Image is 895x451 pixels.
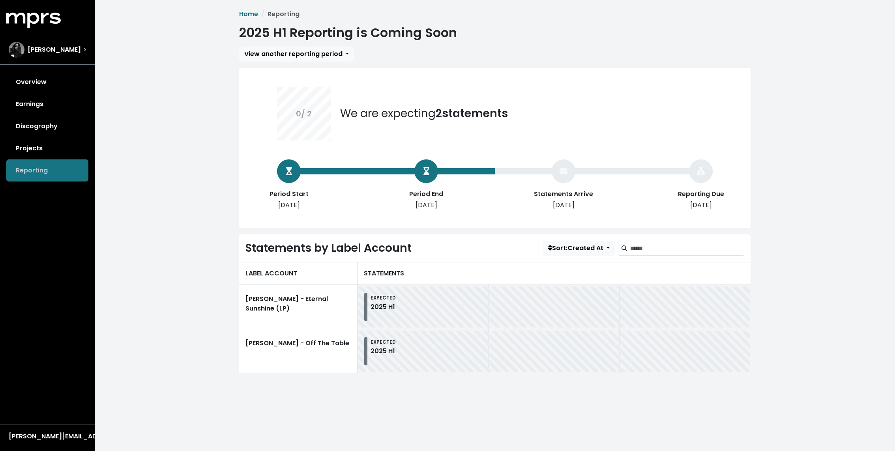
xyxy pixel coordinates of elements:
[543,241,615,256] button: Sort:Created At
[257,189,320,199] div: Period Start
[239,25,457,40] h1: 2025 H1 Reporting is Coming Soon
[257,200,320,210] div: [DATE]
[395,189,458,199] div: Period End
[395,200,458,210] div: [DATE]
[6,431,88,442] button: [PERSON_NAME][EMAIL_ADDRESS][DOMAIN_NAME]
[6,115,88,137] a: Discography
[340,105,508,122] div: We are expecting
[669,200,732,210] div: [DATE]
[239,9,258,19] a: Home
[669,189,732,199] div: Reporting Due
[245,241,412,255] h2: Statements by Label Account
[6,93,88,115] a: Earnings
[239,285,358,329] a: [PERSON_NAME] - Eternal Sunshine (LP)
[239,329,358,373] a: [PERSON_NAME] - Off The Table
[258,9,300,19] li: Reporting
[532,189,595,199] div: Statements Arrive
[630,241,744,256] input: Search label accounts
[9,432,86,441] div: [PERSON_NAME][EMAIL_ADDRESS][DOMAIN_NAME]
[358,262,751,285] div: STATEMENTS
[244,49,343,58] span: View another reporting period
[239,9,751,19] nav: breadcrumb
[371,302,396,312] div: 2025 H1
[371,339,396,345] small: EXPECTED
[28,45,81,54] span: [PERSON_NAME]
[6,15,61,24] a: mprs logo
[371,294,396,301] small: EXPECTED
[548,243,603,253] span: Sort: Created At
[371,346,396,356] div: 2025 H1
[239,262,358,285] div: LABEL ACCOUNT
[532,200,595,210] div: [DATE]
[6,71,88,93] a: Overview
[6,137,88,159] a: Projects
[239,47,354,62] button: View another reporting period
[436,106,508,121] b: 2 statements
[9,42,24,58] img: The selected account / producer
